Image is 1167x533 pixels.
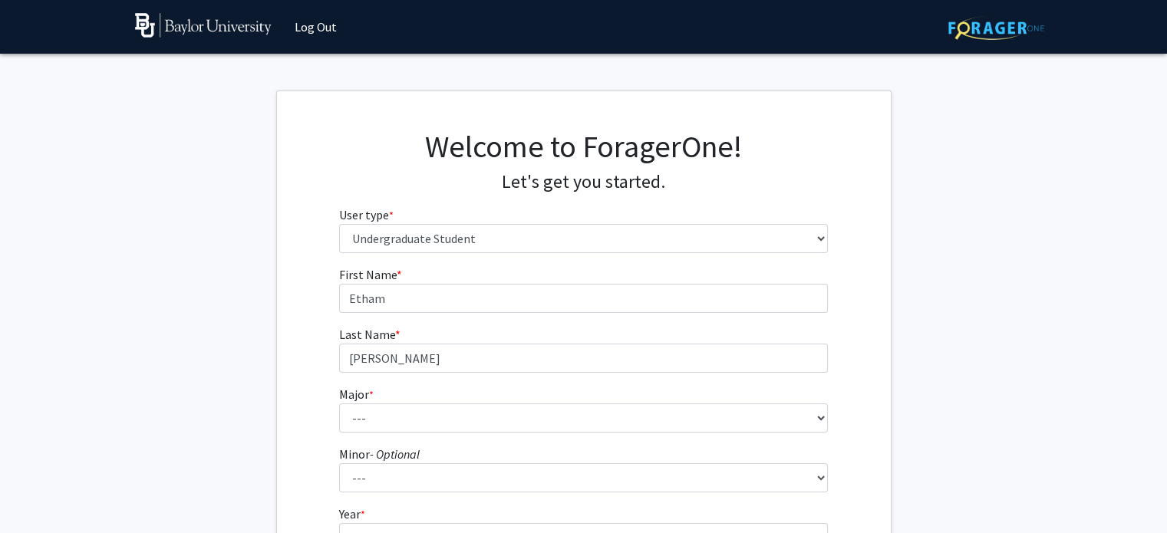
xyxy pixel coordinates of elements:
h1: Welcome to ForagerOne! [339,128,828,165]
span: Last Name [339,327,395,342]
span: First Name [339,267,397,282]
h4: Let's get you started. [339,171,828,193]
label: Minor [339,445,420,463]
i: - Optional [370,446,420,462]
label: Year [339,505,365,523]
img: Baylor University Logo [135,13,272,38]
iframe: Chat [12,464,65,521]
label: Major [339,385,374,403]
img: ForagerOne Logo [948,16,1044,40]
label: User type [339,206,394,224]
